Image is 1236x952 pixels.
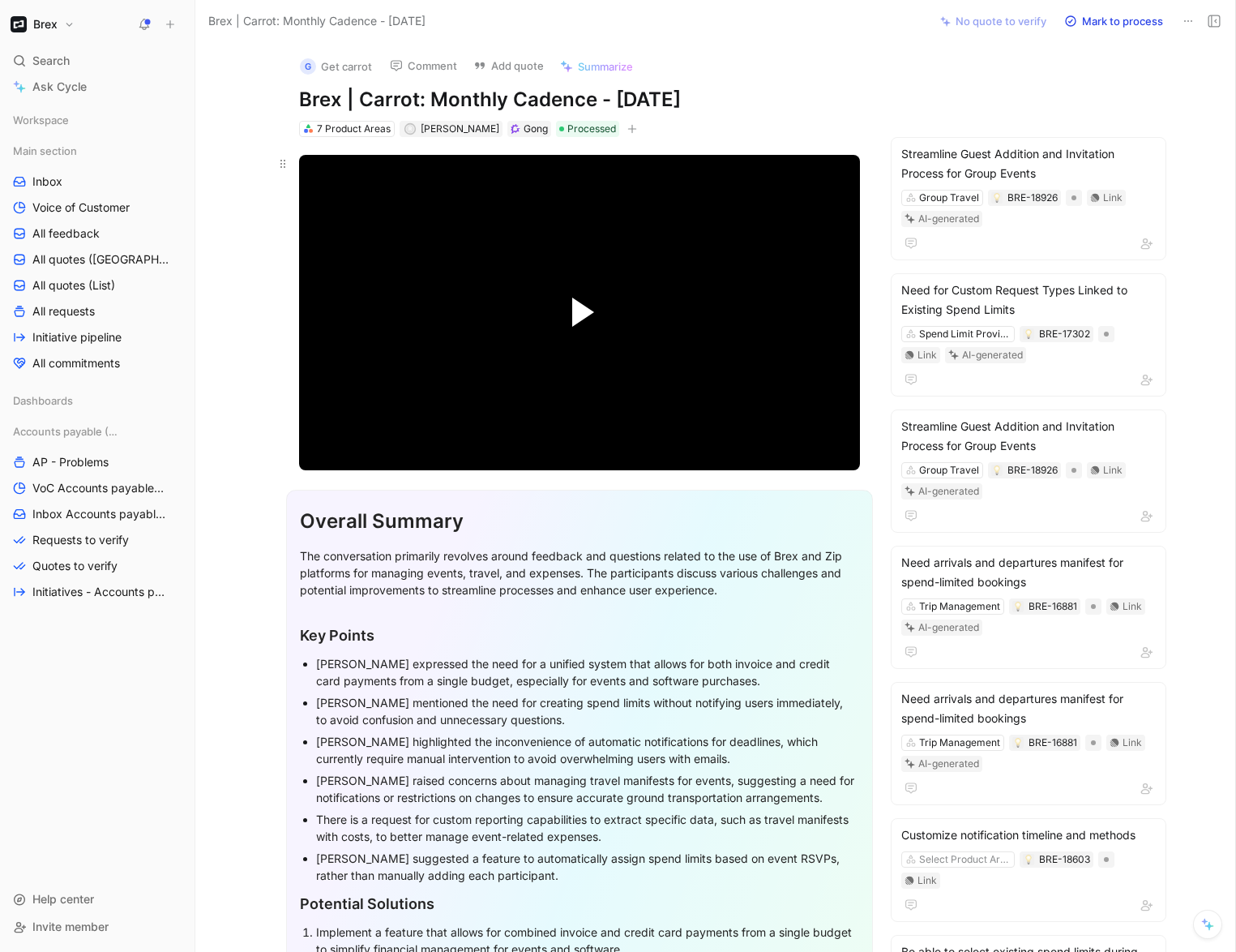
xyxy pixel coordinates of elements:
span: Main section [13,143,77,159]
span: All feedback [32,225,100,242]
div: R [406,124,415,133]
span: Requests to verify [32,532,129,548]
div: Search [6,49,188,73]
a: VoC Accounts payable (AP) [6,476,188,500]
div: Main sectionInboxVoice of CustomerAll feedbackAll quotes ([GEOGRAPHIC_DATA])All quotes (List)All ... [6,139,188,375]
img: 💡 [992,465,1002,475]
span: Initiatives - Accounts payable (AP) [32,584,169,600]
div: Accounts payable (AP)AP - ProblemsVoC Accounts payable (AP)Inbox Accounts payable (AP)Requests to... [6,419,188,604]
div: AI-generated [918,756,979,772]
img: 💡 [1024,855,1033,864]
div: Spend Limit Provisioning [919,326,1010,342]
div: Link [917,347,937,363]
div: Workspace [6,108,188,132]
div: Need arrivals and departures manifest for spend-limited bookings [901,689,1156,728]
div: 💡 [1012,737,1024,748]
div: Group Travel [919,462,979,478]
div: 7 Product Areas [317,121,391,137]
div: Link [1123,598,1142,615]
button: 💡 [991,192,1003,204]
div: AI-generated [962,347,1023,363]
span: Initiative pipeline [32,329,122,345]
span: Help center [32,892,94,906]
div: Processed [556,121,619,137]
div: G [300,58,316,75]
div: Gong [524,121,548,137]
button: 💡 [1023,854,1034,865]
span: Inbox [32,174,62,190]
a: All quotes (List) [6,273,188,298]
div: Select Product Area [919,851,1010,868]
a: AP - Problems [6,450,188,474]
div: Link [917,873,937,889]
a: Quotes to verify [6,554,188,578]
div: Streamline Guest Addition and Invitation Process for Group Events [901,417,1156,456]
a: Requests to verify [6,528,188,552]
div: AI-generated [918,211,979,227]
button: Comment [383,54,464,77]
a: All quotes ([GEOGRAPHIC_DATA]) [6,247,188,272]
div: BRE-16881 [1029,598,1077,615]
span: Processed [567,121,616,137]
h1: Brex [33,17,58,32]
div: Customize notification timeline and methods [901,825,1156,845]
button: 💡 [1012,601,1024,612]
div: Video Player [299,155,860,470]
a: Initiatives - Accounts payable (AP) [6,580,188,604]
div: [PERSON_NAME] suggested a feature to automatically assign spend limits based on event RSVPs, rath... [316,850,859,884]
span: Ask Cycle [32,77,87,96]
span: Inbox Accounts payable (AP) [32,506,168,522]
span: VoC Accounts payable (AP) [32,480,167,496]
button: 💡 [1023,328,1034,340]
div: [PERSON_NAME] mentioned the need for creating spend limits without notifying users immediately, t... [316,694,859,728]
div: Key Points [300,624,859,646]
span: All commitments [32,355,120,371]
a: All feedback [6,221,188,246]
button: GGet carrot [293,54,379,79]
div: Accounts payable (AP) [6,419,188,444]
div: BRE-18926 [1007,190,1058,206]
span: Search [32,51,70,71]
div: Overall Summary [300,507,859,536]
div: [PERSON_NAME] highlighted the inconvenience of automatic notifications for deadlines, which curre... [316,733,859,767]
div: There is a request for custom reporting capabilities to extract specific data, such as travel man... [316,811,859,845]
div: Streamline Guest Addition and Invitation Process for Group Events [901,144,1156,183]
button: 💡 [991,465,1003,476]
div: Dashboards [6,388,188,413]
button: Mark to process [1057,10,1170,32]
div: Help center [6,887,188,911]
div: [PERSON_NAME] expressed the need for a unified system that allows for both invoice and credit car... [316,655,859,689]
div: Need for Custom Request Types Linked to Existing Spend Limits [901,281,1156,319]
div: Dashboards [6,388,188,418]
button: Play Video [543,276,616,349]
a: Inbox [6,169,188,194]
div: Main section [6,139,188,163]
div: Invite member [6,915,188,939]
span: AP - Problems [32,454,109,470]
a: All commitments [6,351,188,375]
span: Workspace [13,112,69,128]
a: All requests [6,299,188,324]
div: AI-generated [918,620,979,636]
span: All quotes ([GEOGRAPHIC_DATA]) [32,251,169,268]
button: Add quote [466,54,551,77]
span: [PERSON_NAME] [421,122,499,135]
img: 💡 [1013,738,1023,748]
div: Link [1103,190,1123,206]
div: [PERSON_NAME] raised concerns about managing travel manifests for events, suggesting a need for n... [316,772,859,806]
div: Group Travel [919,190,979,206]
button: No quote to verify [933,10,1054,32]
div: BRE-18603 [1039,851,1090,868]
div: The conversation primarily revolves around feedback and questions related to the use of Brex and ... [300,547,859,598]
span: Accounts payable (AP) [13,423,122,440]
h1: Brex | Carrot: Monthly Cadence - [DATE] [299,87,860,113]
span: Quotes to verify [32,558,118,574]
div: Trip Management [919,598,1000,615]
a: Ask Cycle [6,75,188,99]
div: AI-generated [918,483,979,500]
div: BRE-16881 [1029,735,1077,751]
